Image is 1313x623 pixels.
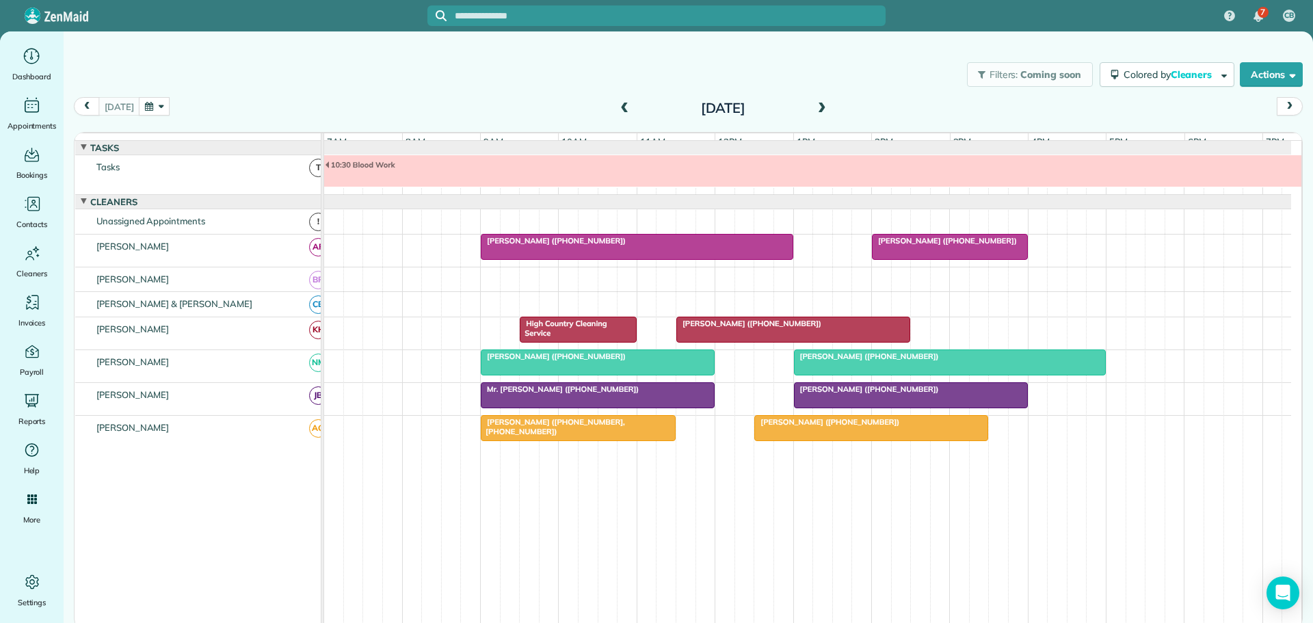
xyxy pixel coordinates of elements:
span: Coming soon [1020,68,1082,81]
span: Cleaners [16,267,47,280]
span: [PERSON_NAME] ([PHONE_NUMBER]) [793,352,940,361]
h2: [DATE] [637,101,808,116]
span: 2pm [872,136,896,147]
a: Help [5,439,58,477]
span: ! [309,213,328,231]
span: [PERSON_NAME] & [PERSON_NAME] [94,298,255,309]
span: 11am [637,136,668,147]
span: Tasks [94,161,122,172]
span: Tasks [88,142,122,153]
span: 8am [403,136,428,147]
span: Payroll [20,365,44,379]
span: Invoices [18,316,46,330]
button: Colored byCleaners [1100,62,1234,87]
span: Filters: [990,68,1018,81]
span: Appointments [8,119,57,133]
button: [DATE] [98,97,140,116]
a: Bookings [5,144,58,182]
a: Dashboard [5,45,58,83]
span: AG [309,419,328,438]
span: [PERSON_NAME] [94,323,172,334]
span: Cleaners [1171,68,1215,81]
span: [PERSON_NAME] [94,389,172,400]
span: [PERSON_NAME] ([PHONE_NUMBER]) [676,319,822,328]
span: Settings [18,596,47,609]
span: Bookings [16,168,48,182]
span: 5pm [1106,136,1130,147]
span: [PERSON_NAME] [94,241,172,252]
span: Cleaners [88,196,140,207]
span: High Country Cleaning Service [519,319,607,338]
span: NM [309,354,328,372]
span: [PERSON_NAME] ([PHONE_NUMBER]) [480,352,626,361]
span: Colored by [1124,68,1217,81]
span: Help [24,464,40,477]
span: Dashboard [12,70,51,83]
span: [PERSON_NAME] ([PHONE_NUMBER]) [754,417,900,427]
a: Contacts [5,193,58,231]
a: Appointments [5,94,58,133]
a: Reports [5,390,58,428]
span: [PERSON_NAME] [94,356,172,367]
span: Unassigned Appointments [94,215,208,226]
span: Reports [18,414,46,428]
span: [PERSON_NAME] [94,274,172,284]
span: CB [1284,10,1294,21]
span: CB [309,295,328,314]
span: 4pm [1029,136,1052,147]
div: 7 unread notifications [1244,1,1273,31]
button: next [1277,97,1303,116]
span: [PERSON_NAME] [94,422,172,433]
a: Invoices [5,291,58,330]
span: 10am [559,136,589,147]
a: Cleaners [5,242,58,280]
span: KH [309,321,328,339]
span: JB [309,386,328,405]
span: Mr. [PERSON_NAME] ([PHONE_NUMBER]) [480,384,639,394]
span: BR [309,271,328,289]
a: Payroll [5,341,58,379]
span: 1pm [794,136,818,147]
span: [PERSON_NAME] ([PHONE_NUMBER]) [793,384,940,394]
span: 7am [324,136,349,147]
span: 10:30 Blood Work [324,160,396,170]
div: Open Intercom Messenger [1266,576,1299,609]
span: [PERSON_NAME] ([PHONE_NUMBER]) [871,236,1018,246]
button: Focus search [427,10,447,21]
span: AF [309,238,328,256]
span: 7pm [1263,136,1287,147]
span: 12pm [715,136,745,147]
a: Settings [5,571,58,609]
span: 9am [481,136,506,147]
span: 7 [1260,7,1265,18]
button: Actions [1240,62,1303,87]
span: T [309,159,328,177]
span: Contacts [16,217,47,231]
span: [PERSON_NAME] ([PHONE_NUMBER], [PHONE_NUMBER]) [480,417,625,436]
span: [PERSON_NAME] ([PHONE_NUMBER]) [480,236,626,246]
button: prev [74,97,100,116]
span: 3pm [951,136,974,147]
span: More [23,513,40,527]
span: 6pm [1185,136,1209,147]
svg: Focus search [436,10,447,21]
